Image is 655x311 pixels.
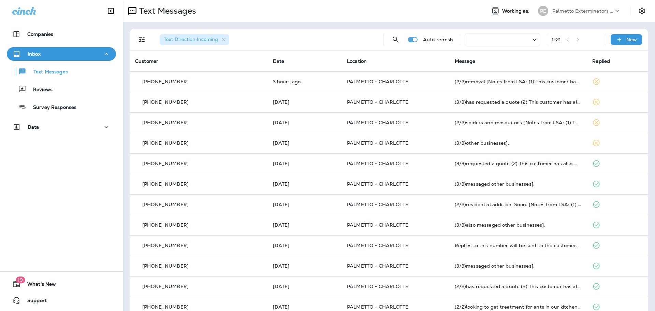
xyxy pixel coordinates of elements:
[273,99,336,105] p: Sep 17, 2025 11:58 AM
[455,140,582,146] div: (3/3)other businesses].
[160,34,229,45] div: Text Direction:Incoming
[28,51,41,57] p: Inbox
[455,263,582,269] div: (3/3)messaged other businesses].
[273,243,336,248] p: Sep 12, 2025 01:11 PM
[636,5,648,17] button: Settings
[347,304,408,310] span: PALMETTO - CHARLOTTE
[20,298,47,306] span: Support
[347,160,408,167] span: PALMETTO - CHARLOTTE
[273,181,336,187] p: Sep 15, 2025 02:28 PM
[273,284,336,289] p: Sep 12, 2025 09:53 AM
[538,6,548,16] div: PE
[142,304,189,310] p: [PHONE_NUMBER]
[273,161,336,166] p: Sep 16, 2025 12:16 PM
[455,120,582,125] div: (2/2)spiders and mosquitoes [Notes from LSA: (1) This customer has requested a quote (2) This cus...
[142,99,189,105] p: [PHONE_NUMBER]
[347,99,408,105] span: PALMETTO - CHARLOTTE
[142,140,189,146] p: [PHONE_NUMBER]
[347,119,408,126] span: PALMETTO - CHARLOTTE
[455,284,582,289] div: (2/2)has requested a quote (2) This customer has also messaged other businesses].
[389,33,403,46] button: Search Messages
[7,47,116,61] button: Inbox
[273,120,336,125] p: Sep 17, 2025 10:56 AM
[135,58,158,64] span: Customer
[455,79,582,84] div: (2/2)removal [Notes from LSA: (1) This customer has requested a quote (2) This customer has also ...
[7,82,116,96] button: Reviews
[423,37,453,42] p: Auto refresh
[347,79,408,85] span: PALMETTO - CHARLOTTE
[27,31,53,37] p: Companies
[142,79,189,84] p: [PHONE_NUMBER]
[20,281,56,289] span: What's New
[164,36,218,42] span: Text Direction : Incoming
[142,181,189,187] p: [PHONE_NUMBER]
[273,202,336,207] p: Sep 15, 2025 11:49 AM
[28,124,39,130] p: Data
[273,58,285,64] span: Date
[455,161,582,166] div: (3/3)requested a quote (2) This customer has also messaged other businesses].
[455,181,582,187] div: (3/3)messaged other businesses].
[135,33,149,46] button: Filters
[142,243,189,248] p: [PHONE_NUMBER]
[16,277,25,283] span: 19
[7,120,116,134] button: Data
[273,140,336,146] p: Sep 16, 2025 01:53 PM
[136,6,196,16] p: Text Messages
[347,140,408,146] span: PALMETTO - CHARLOTTE
[273,263,336,269] p: Sep 12, 2025 01:07 PM
[552,8,614,14] p: Palmetto Exterminators LLC
[142,161,189,166] p: [PHONE_NUMBER]
[7,27,116,41] button: Companies
[273,222,336,228] p: Sep 15, 2025 10:43 AM
[142,202,189,207] p: [PHONE_NUMBER]
[347,283,408,289] span: PALMETTO - CHARLOTTE
[142,263,189,269] p: [PHONE_NUMBER]
[26,87,53,93] p: Reviews
[7,64,116,79] button: Text Messages
[455,99,582,105] div: (3/3)has requested a quote (2) This customer has also messaged other businesses].
[455,243,582,248] div: Replies to this number will be sent to the customer. You can also choose to call the customer thr...
[273,79,336,84] p: Sep 18, 2025 10:41 AM
[26,104,76,111] p: Survey Responses
[455,304,582,310] div: (2/2)looking to get treatment for ants in our kitchen area..
[592,58,610,64] span: Replied
[27,69,68,75] p: Text Messages
[7,294,116,307] button: Support
[347,201,408,208] span: PALMETTO - CHARLOTTE
[347,263,408,269] span: PALMETTO - CHARLOTTE
[142,222,189,228] p: [PHONE_NUMBER]
[142,284,189,289] p: [PHONE_NUMBER]
[502,8,531,14] span: Working as:
[273,304,336,310] p: Sep 11, 2025 11:14 AM
[7,100,116,114] button: Survey Responses
[455,202,582,207] div: (2/2)residential addition. Soon. [Notes from LSA: (1) This customer has requested a quote (2) Thi...
[347,222,408,228] span: PALMETTO - CHARLOTTE
[455,222,582,228] div: (3/3)also messaged other businesses].
[142,120,189,125] p: [PHONE_NUMBER]
[347,58,367,64] span: Location
[552,37,561,42] div: 1 - 21
[455,58,476,64] span: Message
[101,4,120,18] button: Collapse Sidebar
[347,242,408,249] span: PALMETTO - CHARLOTTE
[626,37,637,42] p: New
[347,181,408,187] span: PALMETTO - CHARLOTTE
[7,277,116,291] button: 19What's New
